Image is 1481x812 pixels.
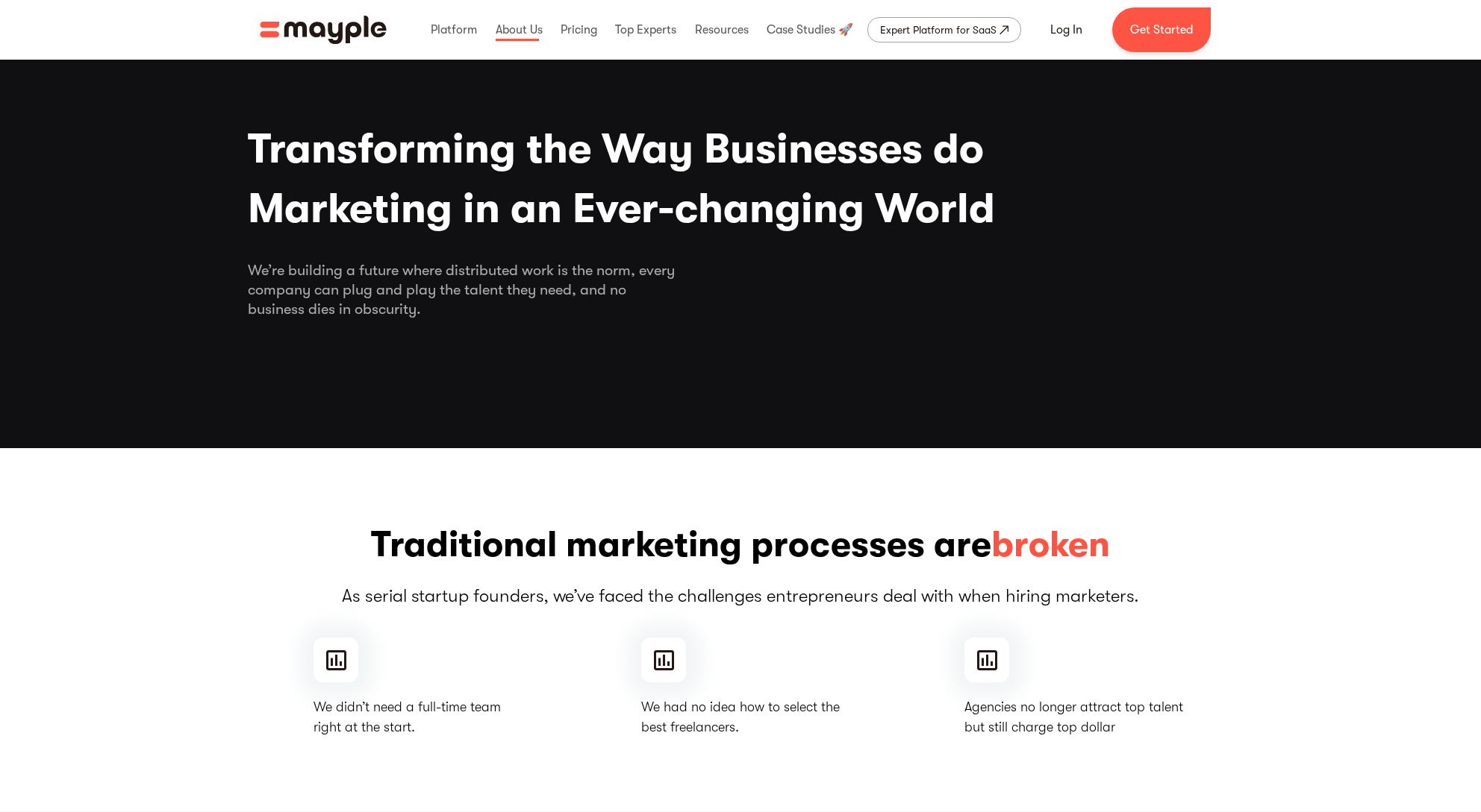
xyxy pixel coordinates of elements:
a: Expert Platform for SaaS [867,17,1021,43]
span: business dies in obscurity. [248,300,1233,319]
div: About Us [492,6,546,54]
p: Agencies no longer attract top talent [964,697,1183,737]
div: Expert Platform for SaaS [880,21,997,39]
p: We had no idea how to select the [641,697,840,737]
div: Pricing [557,6,601,54]
a: Get Started [1112,7,1211,52]
span: right at the start. [314,717,501,737]
h3: Traditional marketing processes are [248,521,1233,569]
img: Mayple logo [260,16,387,44]
span: company can plug and play the talent they need, and no [248,280,1233,300]
a: home [260,16,387,44]
div: Top Experts [611,6,680,54]
div: We’re building a future where distributed work is the norm, every [248,261,1233,319]
a: Log In [1032,12,1100,48]
span: but still charge top dollar [964,717,1183,737]
p: As serial startup founders, we’ve faced the challenges entrepreneurs deal with when hiring market... [248,584,1233,608]
span: Marketing in an Ever-changing World [248,179,1233,239]
span: best freelancers. [641,717,840,737]
div: Resources [691,6,752,54]
span: broken [991,521,1110,569]
h1: Transforming the Way Businesses do [248,119,1233,239]
p: We didn’t need a full-time team [314,697,501,737]
div: Platform [427,6,481,54]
